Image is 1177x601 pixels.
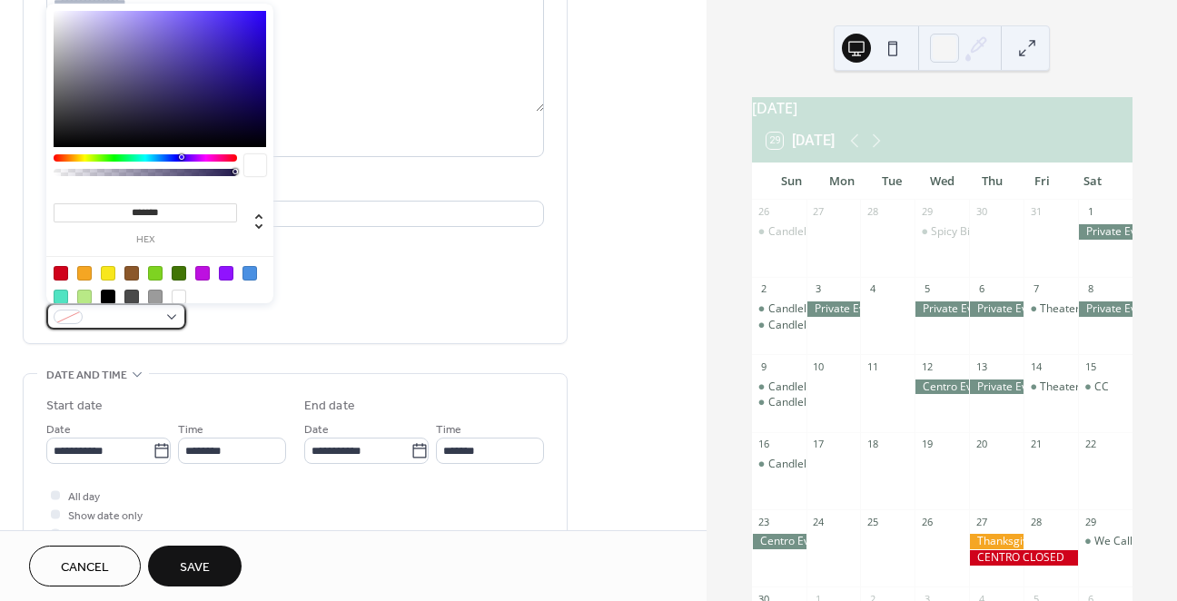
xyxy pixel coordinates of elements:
div: 4 [865,282,879,296]
span: Hide end time [68,526,137,545]
div: Sun [767,163,816,200]
div: #D0021B [54,266,68,281]
div: 20 [974,438,988,451]
div: #9B9B9B [148,290,163,304]
div: 9 [757,360,771,373]
div: Private Event [806,301,861,317]
div: Candlelight - Fleetwood Mac [768,457,911,472]
div: Candlelight - Queen vs. ABBA [752,395,806,410]
div: Thu [967,163,1017,200]
div: #F8E71C [101,266,115,281]
span: Cancel [61,558,109,577]
div: 8 [1083,282,1097,296]
div: #8B572A [124,266,139,281]
div: 12 [920,360,934,373]
div: Sat [1068,163,1118,200]
div: Private Event [969,379,1024,395]
div: Start date [46,397,103,416]
div: Candlelight - A Haunted Evening of [DATE] Classics [768,224,1025,240]
button: 29[DATE] [760,128,841,153]
div: 30 [974,205,988,219]
div: #BD10E0 [195,266,210,281]
div: 17 [812,438,826,451]
div: #417505 [172,266,186,281]
div: Candlelight - A Haunted Evening of Halloween Classics [752,224,806,240]
div: 27 [974,515,988,528]
div: Wed [917,163,967,200]
div: Private Event [1078,301,1132,317]
div: Candlelight - Ed Sheeran meets Coldplay [752,301,806,317]
div: 1 [1083,205,1097,219]
div: Candlelight - 90's Hip Hop [768,318,899,333]
div: 27 [812,205,826,219]
div: Candlelight - 90's Hip Hop [752,318,806,333]
button: Cancel [29,546,141,586]
button: Save [148,546,242,586]
div: 26 [920,515,934,528]
div: Spicy Bingo [931,224,989,240]
div: Candlelight - [PERSON_NAME]'s Four Seasons [768,379,999,395]
div: Private Event [915,301,969,317]
div: Candlelight - Fleetwood Mac [752,457,806,472]
div: 21 [1029,438,1043,451]
div: 29 [1083,515,1097,528]
div: 3 [812,282,826,296]
div: Theater Show [1024,379,1078,395]
div: 15 [1083,360,1097,373]
div: 18 [865,438,879,451]
div: Tue [866,163,916,200]
div: CENTRO CLOSED [969,550,1078,566]
span: Date [46,420,71,439]
div: 28 [1029,515,1043,528]
div: #F5A623 [77,266,92,281]
div: Fri [1017,163,1067,200]
div: Spicy Bingo [915,224,969,240]
div: CC [1094,379,1109,395]
div: 16 [757,438,771,451]
div: #9013FE [219,266,233,281]
div: #000000 [101,290,115,304]
div: 11 [865,360,879,373]
div: Candlelight - Vivaldi's Four Seasons [752,379,806,395]
div: 6 [974,282,988,296]
span: Show date only [68,507,143,526]
div: 14 [1029,360,1043,373]
span: All day [68,488,100,507]
div: Candlelight - Queen vs. ABBA [768,395,916,410]
div: CC [1078,379,1132,395]
div: 2 [757,282,771,296]
div: 10 [812,360,826,373]
div: Thanksgiving [969,534,1024,549]
div: #50E3C2 [54,290,68,304]
div: #B8E986 [77,290,92,304]
div: 24 [812,515,826,528]
div: 23 [757,515,771,528]
span: Time [178,420,203,439]
div: We Call it Ballet - Sleeping Beauty [1078,534,1132,549]
div: 22 [1083,438,1097,451]
div: Centro Event [752,534,806,549]
div: 5 [920,282,934,296]
div: Mon [816,163,866,200]
div: Theater Show [1040,379,1110,395]
div: Theater Show [1040,301,1110,317]
div: Theater Show [1024,301,1078,317]
div: #FFFFFF [172,290,186,304]
div: 28 [865,205,879,219]
div: 29 [920,205,934,219]
span: Date [304,420,329,439]
div: Centro Event [915,379,969,395]
div: 7 [1029,282,1043,296]
div: 13 [974,360,988,373]
div: 25 [865,515,879,528]
div: 19 [920,438,934,451]
div: Candlelight - [PERSON_NAME] meets [PERSON_NAME] [768,301,1043,317]
div: #4A90E2 [242,266,257,281]
span: Time [436,420,461,439]
span: Date and time [46,366,127,385]
div: #7ED321 [148,266,163,281]
div: End date [304,397,355,416]
label: hex [54,235,237,245]
span: Save [180,558,210,577]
